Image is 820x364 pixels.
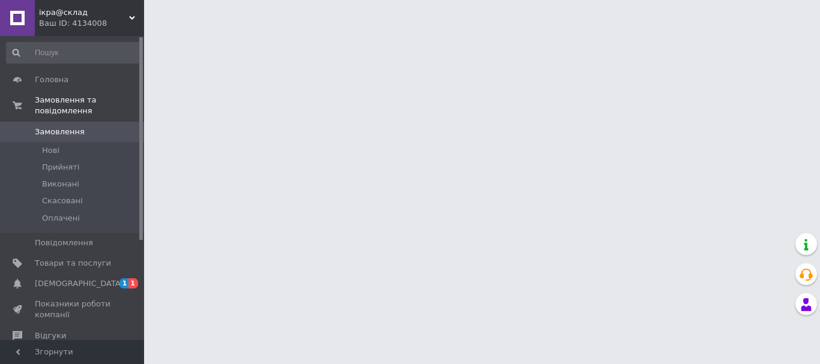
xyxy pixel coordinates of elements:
[42,162,79,173] span: Прийняті
[119,278,129,288] span: 1
[128,278,138,288] span: 1
[42,213,80,224] span: Оплачені
[39,18,144,29] div: Ваш ID: 4134008
[35,258,111,269] span: Товари та послуги
[35,74,68,85] span: Головна
[42,145,59,156] span: Нові
[35,127,85,137] span: Замовлення
[35,278,124,289] span: [DEMOGRAPHIC_DATA]
[42,195,83,206] span: Скасовані
[35,299,111,320] span: Показники роботи компанії
[35,237,93,248] span: Повідомлення
[39,7,129,18] span: ікра@склад
[6,42,142,64] input: Пошук
[42,179,79,189] span: Виконані
[35,330,66,341] span: Відгуки
[35,95,144,116] span: Замовлення та повідомлення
